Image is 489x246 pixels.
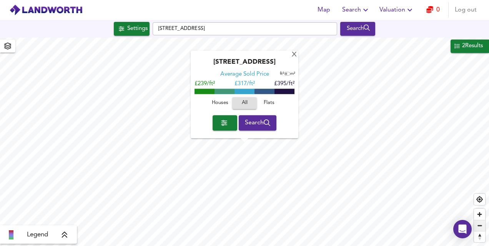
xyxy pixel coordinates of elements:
span: Search [342,5,370,15]
span: £395/ft² [274,81,294,87]
button: All [232,97,257,109]
span: Map [314,5,333,15]
a: 0 [426,5,440,15]
button: Houses [208,97,232,109]
span: Valuation [379,5,414,15]
img: logo [9,4,83,16]
span: Flats [259,99,279,108]
div: Open Intercom Messenger [453,220,472,238]
button: 0 [421,2,445,18]
button: Find my location [474,194,485,205]
span: £239/ft² [195,81,215,87]
span: Zoom out [474,220,485,231]
div: X [291,51,298,59]
span: All [236,99,253,108]
button: Map [311,2,336,18]
span: Legend [27,230,48,239]
button: Valuation [376,2,417,18]
span: Search [245,117,271,128]
div: Click to configure Search Settings [114,22,150,36]
div: [STREET_ADDRESS] [195,59,294,71]
span: £ 317/ft² [235,81,255,87]
div: Settings [127,24,148,34]
button: Log out [452,2,480,18]
div: 2 Results [461,41,484,51]
span: Reset bearing to north [474,231,485,242]
input: Enter a location... [153,22,337,35]
button: Search [239,115,277,130]
button: 2Results [451,40,489,53]
button: Flats [257,97,281,109]
button: Zoom out [474,220,485,231]
span: ft² [280,72,284,76]
span: Log out [455,5,477,15]
button: Search [340,22,375,36]
button: Search [339,2,373,18]
button: Settings [114,22,150,36]
div: Search [342,24,373,34]
button: Reset bearing to north [474,231,485,242]
div: Run Your Search [340,22,375,36]
span: m² [290,72,295,76]
button: Zoom in [474,209,485,220]
div: Average Sold Price [220,71,269,79]
span: Houses [210,99,230,108]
